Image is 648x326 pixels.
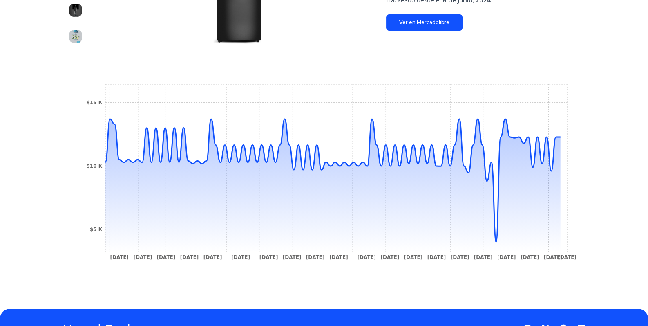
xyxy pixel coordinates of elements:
tspan: [DATE] [231,254,250,260]
img: Refrigerador no frost Mabe Diseño RME360FDMRP0 black stainless steel con freezer 360L [69,4,82,17]
tspan: [DATE] [203,254,222,260]
tspan: [DATE] [497,254,516,260]
tspan: [DATE] [110,254,129,260]
tspan: [DATE] [521,254,539,260]
tspan: [DATE] [329,254,348,260]
tspan: [DATE] [133,254,152,260]
tspan: $5 K [90,227,103,232]
tspan: $10 K [86,163,102,169]
tspan: $15 K [86,100,102,106]
tspan: [DATE] [451,254,469,260]
tspan: [DATE] [259,254,278,260]
tspan: [DATE] [544,254,563,260]
tspan: [DATE] [283,254,302,260]
tspan: [DATE] [558,254,576,260]
tspan: [DATE] [380,254,399,260]
tspan: [DATE] [157,254,176,260]
tspan: [DATE] [357,254,376,260]
a: Ver en Mercadolibre [386,14,463,31]
tspan: [DATE] [404,254,422,260]
tspan: [DATE] [427,254,446,260]
tspan: [DATE] [306,254,325,260]
tspan: [DATE] [180,254,199,260]
img: Refrigerador no frost Mabe Diseño RME360FDMRP0 black stainless steel con freezer 360L [69,30,82,43]
tspan: [DATE] [474,254,493,260]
